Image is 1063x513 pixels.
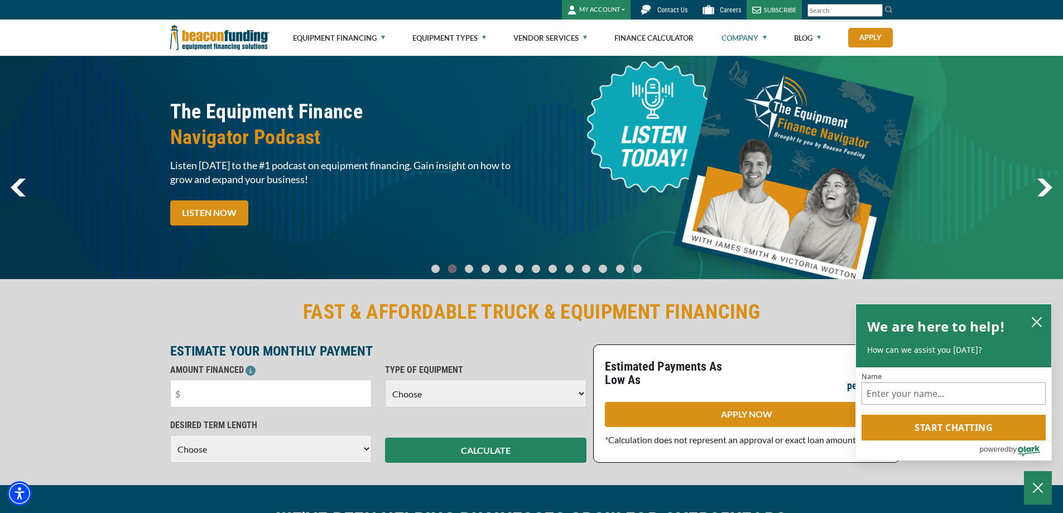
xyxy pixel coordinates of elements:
div: olark chatbox [855,304,1052,461]
span: Contact Us [657,6,687,14]
a: previous [11,179,26,196]
a: Go To Slide 8 [562,264,576,274]
a: Go To Slide 1 [445,264,459,274]
input: $ [170,380,372,407]
button: close chatbox [1028,314,1046,329]
p: Estimated Payments As Low As [605,360,740,387]
p: How can we assist you [DATE]? [867,344,1040,356]
p: DESIRED TERM LENGTH [170,419,372,432]
a: Company [722,20,767,56]
span: by [1009,442,1017,456]
a: Go To Slide 6 [529,264,542,274]
img: Search [884,5,893,14]
p: TYPE OF EQUIPMENT [385,363,586,377]
a: Go To Slide 7 [546,264,559,274]
button: Close Chatbox [1024,471,1052,505]
input: Name [862,382,1046,405]
a: Go To Slide 4 [496,264,509,274]
a: LISTEN NOW [170,200,248,226]
a: Go To Slide 3 [479,264,492,274]
p: per month [847,379,888,392]
span: Listen [DATE] to the #1 podcast on equipment financing. Gain insight on how to grow and expand yo... [170,159,525,186]
h2: The Equipment Finance [170,99,525,150]
img: Right Navigator [1037,179,1052,196]
a: Go To Slide 12 [631,264,644,274]
span: Navigator Podcast [170,124,525,150]
p: AMOUNT FINANCED [170,363,372,377]
a: Equipment Financing [293,20,385,56]
div: Accessibility Menu [7,481,32,506]
h2: FAST & AFFORDABLE TRUCK & EQUIPMENT FINANCING [170,299,893,325]
a: Vendor Services [513,20,587,56]
a: Go To Slide 5 [512,264,526,274]
span: powered [979,442,1008,456]
a: Powered by Olark [979,441,1051,460]
img: Beacon Funding Corporation logo [170,20,270,56]
span: *Calculation does not represent an approval or exact loan amount. [605,434,858,445]
a: Finance Calculator [614,20,694,56]
a: next [1037,179,1052,196]
p: ESTIMATE YOUR MONTHLY PAYMENT [170,344,586,358]
input: Search [807,4,883,17]
a: Apply [848,28,893,47]
a: Go To Slide 2 [462,264,475,274]
button: CALCULATE [385,438,586,463]
a: APPLY NOW [605,402,888,427]
label: Name [862,373,1046,380]
a: Go To Slide 9 [579,264,593,274]
a: Clear search text [871,6,880,15]
img: Left Navigator [11,179,26,196]
a: Go To Slide 10 [596,264,610,274]
button: Start chatting [862,415,1046,440]
a: Go To Slide 11 [613,264,627,274]
a: Go To Slide 0 [429,264,442,274]
a: Blog [794,20,821,56]
a: Equipment Types [412,20,486,56]
h2: We are here to help! [867,315,1005,338]
span: Careers [720,6,741,14]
